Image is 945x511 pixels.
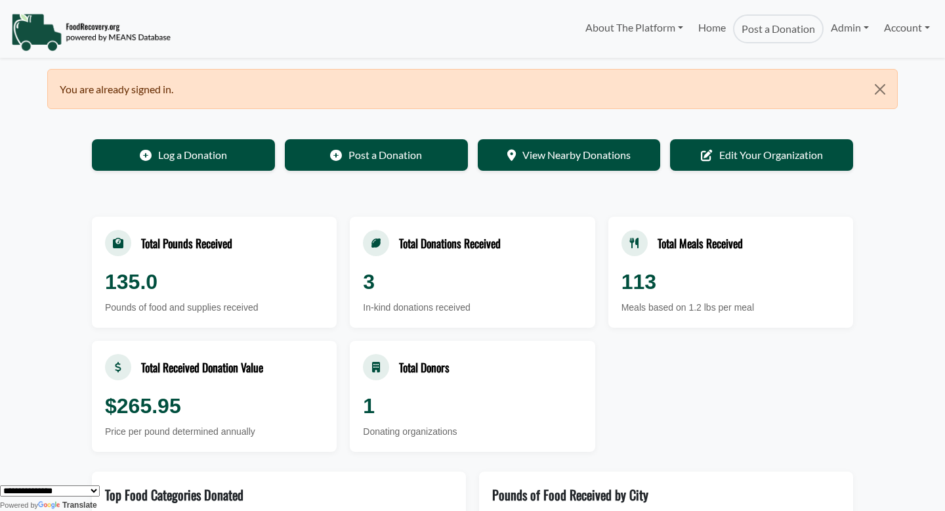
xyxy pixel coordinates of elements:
div: Pounds of food and supplies received [105,301,324,315]
a: Post a Donation [733,14,824,43]
a: Post a Donation [285,139,468,171]
img: Google Translate [38,501,62,510]
div: Total Meals Received [658,234,743,252]
a: About The Platform [578,14,690,41]
div: You are already signed in. [47,69,898,109]
div: Total Donations Received [399,234,501,252]
a: Account [877,14,937,41]
a: Edit Your Organization [670,139,853,171]
div: Total Received Donation Value [141,359,263,376]
a: Translate [38,500,97,510]
a: Home [690,14,732,43]
div: 135.0 [105,266,324,298]
div: 1 [363,390,581,422]
div: Donating organizations [363,425,581,439]
div: $265.95 [105,390,324,422]
a: View Nearby Donations [478,139,661,171]
img: NavigationLogo_FoodRecovery-91c16205cd0af1ed486a0f1a7774a6544ea792ac00100771e7dd3ec7c0e58e41.png [11,12,171,52]
a: Log a Donation [92,139,275,171]
button: Close [864,70,897,109]
div: Price per pound determined annually [105,425,324,439]
div: Meals based on 1.2 lbs per meal [621,301,840,315]
div: Total Pounds Received [141,234,232,252]
div: Total Donors [399,359,450,376]
div: 3 [363,266,581,298]
a: Admin [824,14,876,41]
div: In-kind donations received [363,301,581,315]
div: 113 [621,266,840,298]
